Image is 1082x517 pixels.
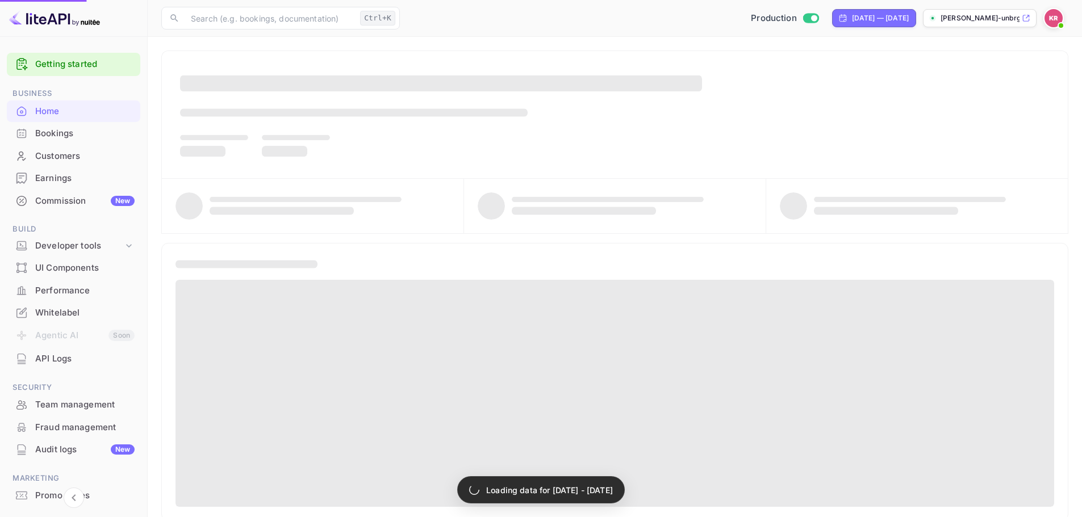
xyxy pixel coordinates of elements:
[35,150,135,163] div: Customers
[7,100,140,123] div: Home
[7,417,140,439] div: Fraud management
[35,352,135,365] div: API Logs
[7,123,140,145] div: Bookings
[1045,9,1063,27] img: Kobus Roux
[7,394,140,416] div: Team management
[7,145,140,166] a: Customers
[7,302,140,323] a: Whitelabel
[111,444,135,455] div: New
[7,439,140,460] a: Audit logsNew
[7,123,140,144] a: Bookings
[35,262,135,275] div: UI Components
[184,7,356,30] input: Search (e.g. bookings, documentation)
[35,58,135,71] a: Getting started
[360,11,395,26] div: Ctrl+K
[852,13,909,23] div: [DATE] — [DATE]
[7,394,140,415] a: Team management
[35,105,135,118] div: Home
[35,239,123,253] div: Developer tools
[7,257,140,279] div: UI Components
[9,9,100,27] img: LiteAPI logo
[7,190,140,211] a: CommissionNew
[486,484,613,496] p: Loading data for [DATE] - [DATE]
[7,223,140,236] span: Build
[35,127,135,140] div: Bookings
[111,196,135,206] div: New
[35,195,135,208] div: Commission
[7,190,140,212] div: CommissionNew
[7,167,140,190] div: Earnings
[35,284,135,297] div: Performance
[35,306,135,320] div: Whitelabel
[35,443,135,456] div: Audit logs
[7,53,140,76] div: Getting started
[7,439,140,461] div: Audit logsNew
[7,280,140,302] div: Performance
[7,100,140,121] a: Home
[746,12,823,25] div: Switch to Sandbox mode
[35,398,135,411] div: Team management
[7,348,140,369] a: API Logs
[7,417,140,438] a: Fraud management
[7,348,140,370] div: API Logs
[35,489,135,502] div: Promo codes
[7,167,140,188] a: Earnings
[7,381,140,394] span: Security
[35,172,135,185] div: Earnings
[7,257,140,278] a: UI Components
[941,13,1020,23] p: [PERSON_NAME]-unbrg.[PERSON_NAME]...
[7,485,140,506] a: Promo codes
[7,485,140,507] div: Promo codes
[7,87,140,100] span: Business
[7,236,140,256] div: Developer tools
[7,302,140,324] div: Whitelabel
[751,12,797,25] span: Production
[7,280,140,301] a: Performance
[7,472,140,485] span: Marketing
[64,487,84,508] button: Collapse navigation
[35,421,135,434] div: Fraud management
[7,145,140,167] div: Customers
